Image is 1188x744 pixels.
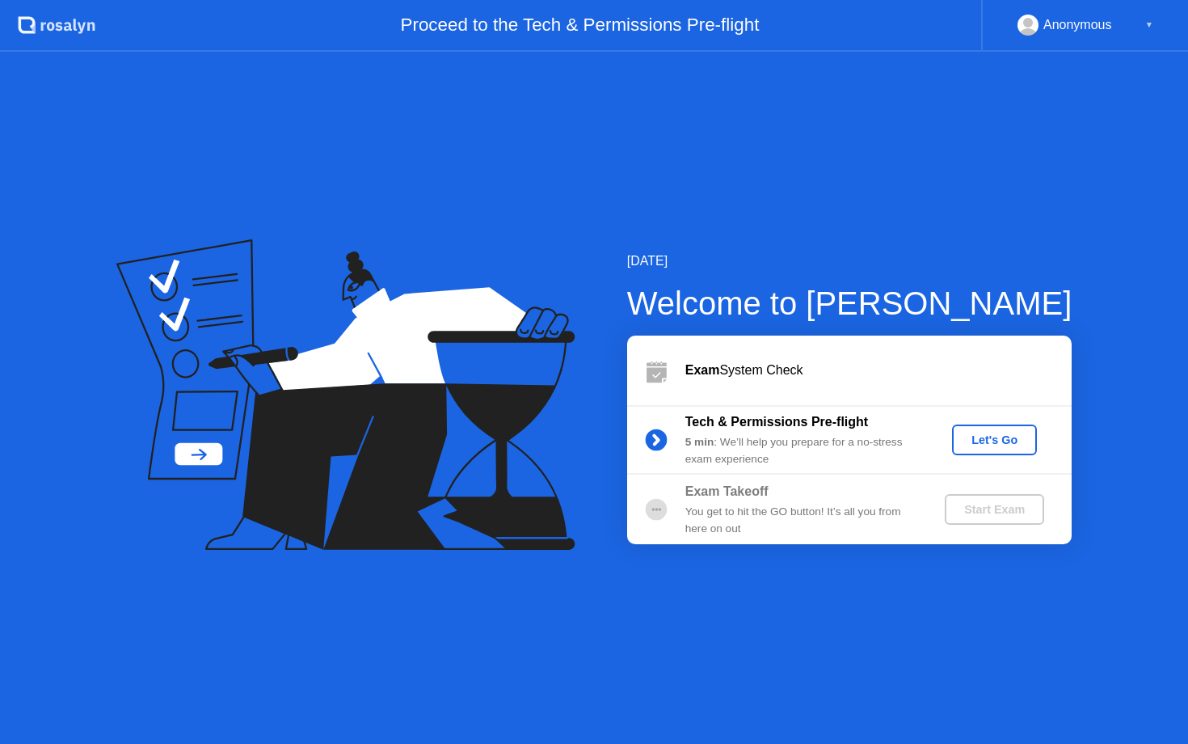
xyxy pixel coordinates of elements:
[685,484,769,498] b: Exam Takeoff
[958,433,1030,446] div: Let's Go
[1145,15,1153,36] div: ▼
[685,504,918,537] div: You get to hit the GO button! It’s all you from here on out
[627,279,1072,328] div: Welcome to [PERSON_NAME]
[951,503,1038,516] div: Start Exam
[685,436,714,448] b: 5 min
[945,494,1044,525] button: Start Exam
[627,252,1072,271] div: [DATE]
[1043,15,1112,36] div: Anonymous
[685,415,868,429] b: Tech & Permissions Pre-flight
[685,363,720,377] b: Exam
[685,434,918,467] div: : We’ll help you prepare for a no-stress exam experience
[952,425,1037,455] button: Let's Go
[685,361,1072,380] div: System Check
